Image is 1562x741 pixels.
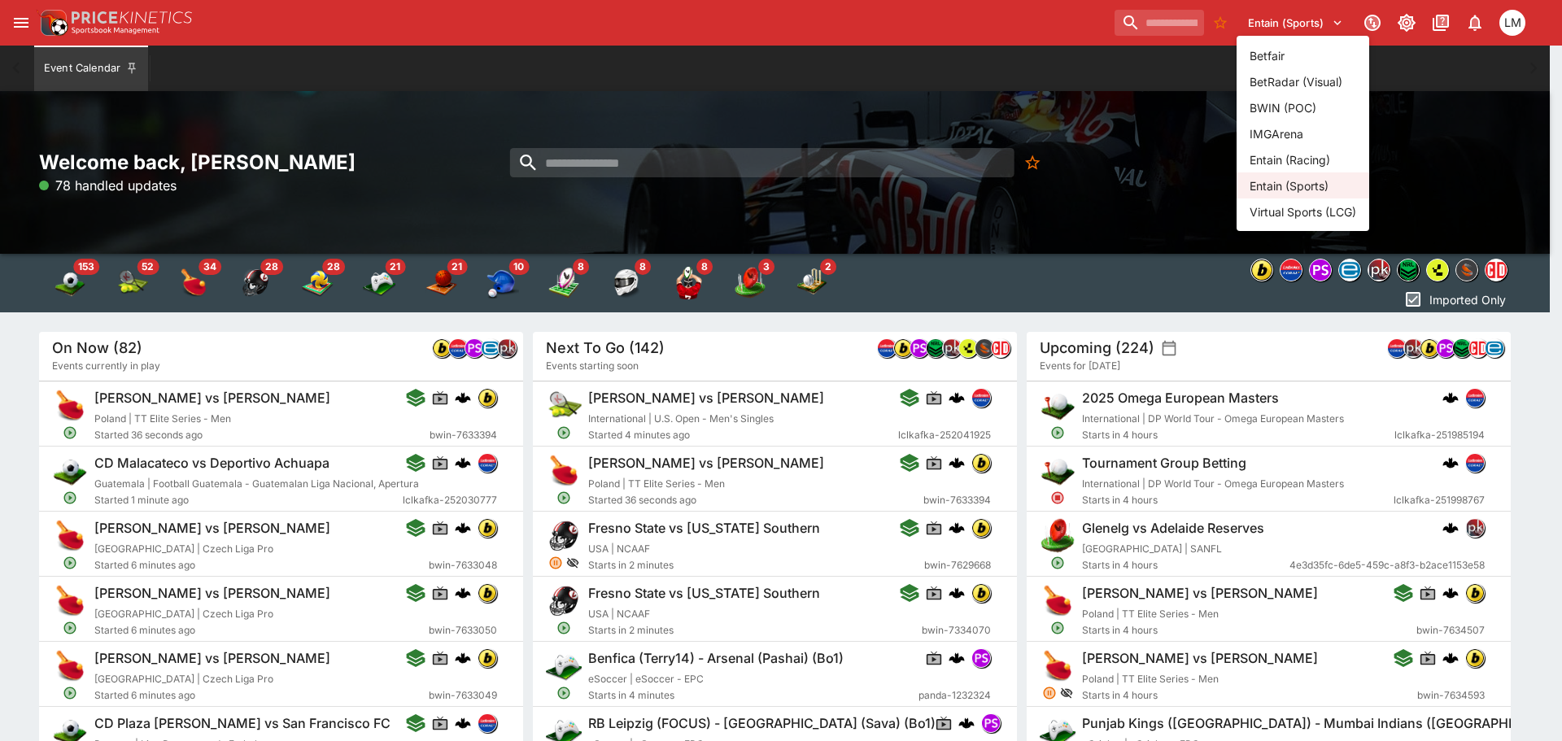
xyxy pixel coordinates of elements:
li: BetRadar (Visual) [1237,68,1369,94]
li: Virtual Sports (LCG) [1237,198,1369,224]
li: Entain (Sports) [1237,172,1369,198]
li: Betfair [1237,42,1369,68]
li: Entain (Racing) [1237,146,1369,172]
li: IMGArena [1237,120,1369,146]
li: BWIN (POC) [1237,94,1369,120]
